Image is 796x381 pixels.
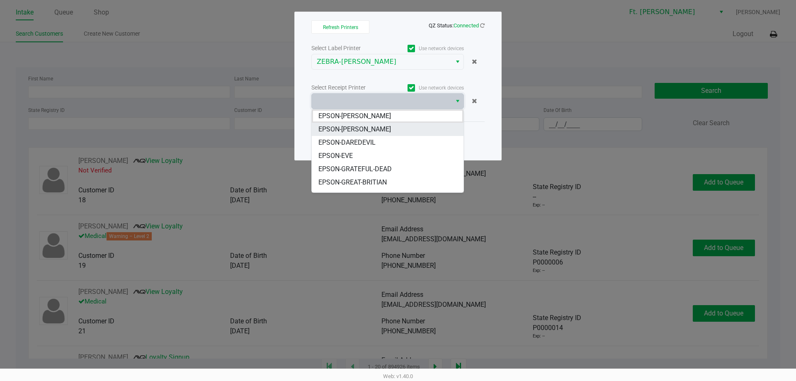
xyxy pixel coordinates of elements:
span: Web: v1.40.0 [383,373,413,379]
span: EPSON-[PERSON_NAME] [318,124,391,134]
button: Select [451,94,464,109]
span: EPSON-EVE [318,151,353,161]
label: Use network devices [388,45,464,52]
span: QZ Status: [429,22,485,29]
button: Refresh Printers [311,20,369,34]
div: Select Receipt Printer [311,83,388,92]
span: ZEBRA-[PERSON_NAME] [317,57,447,67]
span: EPSON-[PERSON_NAME] [318,111,391,121]
span: EPSON-GRATEFUL-DEAD [318,164,392,174]
span: EPSON-GREAT-BRITIAN [318,177,387,187]
span: EPSON-GREEN-DAY [318,191,376,201]
span: Refresh Printers [323,24,358,30]
button: Select [451,54,464,69]
span: Connected [454,22,479,29]
span: EPSON-DAREDEVIL [318,138,376,148]
label: Use network devices [388,84,464,92]
div: Select Label Printer [311,44,388,53]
